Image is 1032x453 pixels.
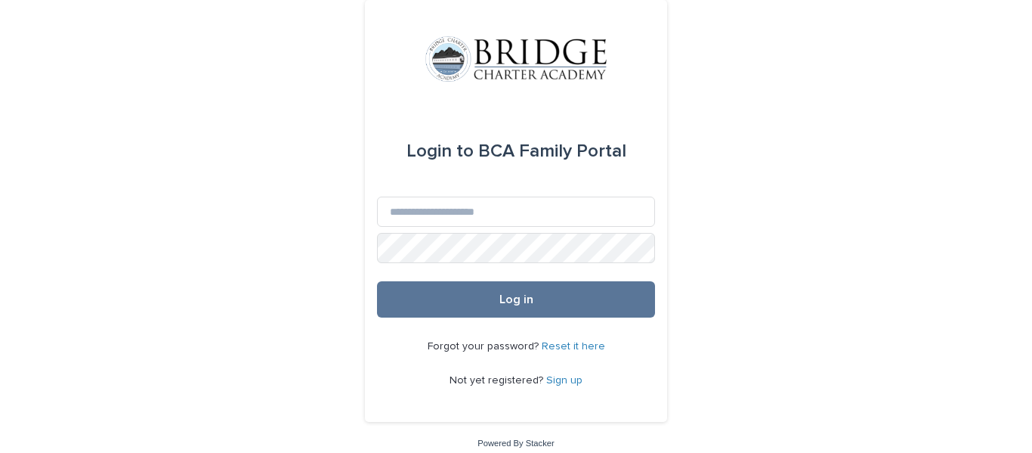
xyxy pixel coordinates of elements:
span: Not yet registered? [450,375,546,386]
span: Log in [499,293,533,306]
a: Powered By Stacker [477,439,554,448]
a: Sign up [546,375,582,386]
a: Reset it here [542,341,605,352]
div: BCA Family Portal [406,130,626,172]
button: Log in [377,281,655,318]
span: Login to [406,142,474,160]
img: V1C1m3IdTEidaUdm9Hs0 [425,36,607,82]
span: Forgot your password? [428,341,542,352]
